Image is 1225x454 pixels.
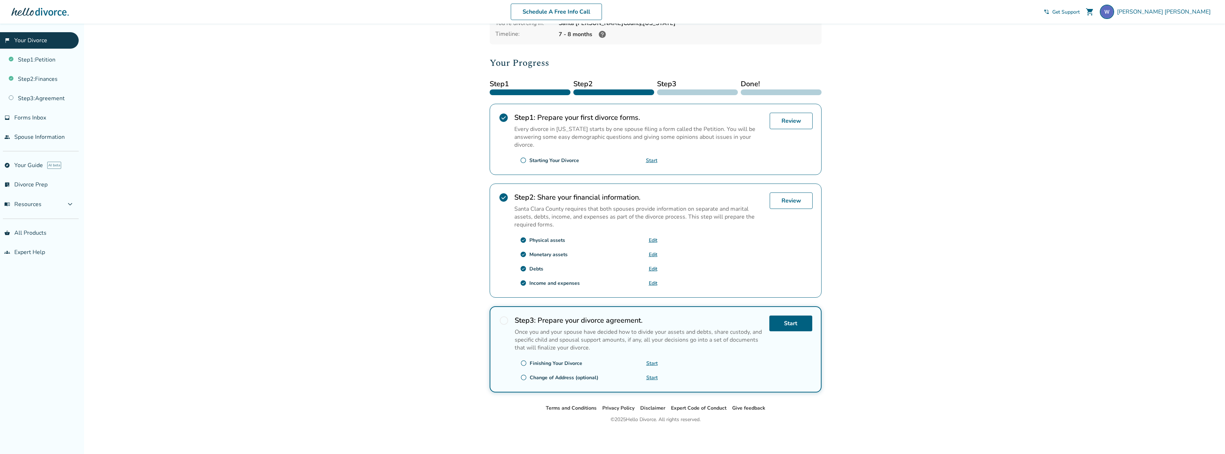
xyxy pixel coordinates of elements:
a: phone_in_talkGet Support [1044,9,1080,15]
h2: Prepare your divorce agreement. [515,316,764,325]
span: explore [4,162,10,168]
div: Starting Your Divorce [529,157,579,164]
h2: Prepare your first divorce forms. [514,113,764,122]
span: radio_button_unchecked [499,316,509,326]
span: AI beta [47,162,61,169]
span: menu_book [4,201,10,207]
strong: Step 1 : [514,113,535,122]
span: list_alt_check [4,182,10,187]
strong: Step 3 : [515,316,536,325]
div: Income and expenses [529,280,580,287]
span: phone_in_talk [1044,9,1049,15]
span: expand_more [66,200,74,209]
span: radio_button_unchecked [520,157,526,163]
span: radio_button_unchecked [520,374,527,381]
a: Start [646,157,657,164]
div: Monetary assets [529,251,568,258]
h2: Your Progress [490,56,822,70]
iframe: Chat Widget [1189,420,1225,454]
a: Start [769,316,812,331]
span: Step 2 [573,79,654,89]
a: Terms and Conditions [546,405,597,411]
span: [PERSON_NAME] [PERSON_NAME] [1117,8,1214,16]
a: Expert Code of Conduct [671,405,726,411]
a: Edit [649,251,657,258]
a: Start [646,374,658,381]
p: Once you and your spouse have decided how to divide your assets and debts, share custody, and spe... [515,328,764,352]
a: Start [646,360,658,367]
div: Change of Address (optional) [530,374,598,381]
span: flag_2 [4,38,10,43]
a: Privacy Policy [602,405,634,411]
img: workspace [1100,5,1114,19]
span: check_circle [520,237,526,243]
div: 7 - 8 months [559,30,816,39]
div: Physical assets [529,237,565,244]
span: radio_button_unchecked [520,360,527,366]
a: Schedule A Free Info Call [511,4,602,20]
div: © 2025 Hello Divorce. All rights reserved. [611,415,701,424]
a: Review [770,113,813,129]
p: Every divorce in [US_STATE] starts by one spouse filing a form called the Petition. You will be a... [514,125,764,149]
span: check_circle [520,265,526,272]
span: check_circle [520,280,526,286]
a: Edit [649,237,657,244]
span: Step 1 [490,79,570,89]
span: Step 3 [657,79,738,89]
li: Give feedback [732,404,765,412]
span: check_circle [520,251,526,258]
span: groups [4,249,10,255]
span: check_circle [499,113,509,123]
h2: Share your financial information. [514,192,764,202]
span: Get Support [1052,9,1080,15]
strong: Step 2 : [514,192,535,202]
a: Edit [649,265,657,272]
div: Debts [529,265,543,272]
a: Review [770,192,813,209]
span: inbox [4,115,10,121]
div: Timeline: [495,30,553,39]
span: check_circle [499,192,509,202]
span: Done! [741,79,822,89]
span: shopping_cart [1086,8,1094,16]
li: Disclaimer [640,404,665,412]
span: Forms Inbox [14,114,46,122]
span: shopping_basket [4,230,10,236]
span: Resources [4,200,41,208]
a: Edit [649,280,657,287]
p: Santa Clara County requires that both spouses provide information on separate and marital assets,... [514,205,764,229]
span: people [4,134,10,140]
div: Finishing Your Divorce [530,360,582,367]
